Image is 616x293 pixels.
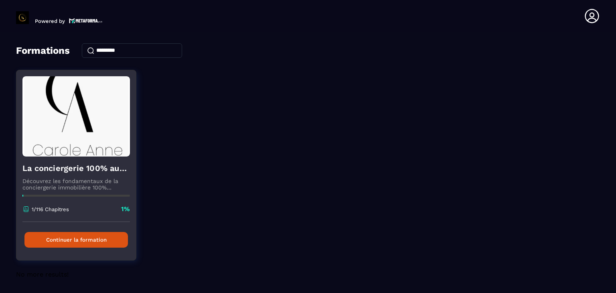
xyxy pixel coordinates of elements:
p: Powered by [35,18,65,24]
button: Continuer la formation [24,232,128,248]
h4: La conciergerie 100% automatisée [22,163,130,174]
p: 1% [121,205,130,214]
span: No more results! [16,271,69,278]
img: logo-branding [16,11,29,24]
p: 1/116 Chapitres [32,206,69,212]
h4: Formations [16,45,70,56]
a: formation-backgroundLa conciergerie 100% automatiséeDécouvrez les fondamentaux de la conciergerie... [16,70,146,271]
p: Découvrez les fondamentaux de la conciergerie immobilière 100% automatisée. Cette formation est c... [22,178,130,191]
img: formation-background [22,76,130,157]
img: logo [69,17,103,24]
